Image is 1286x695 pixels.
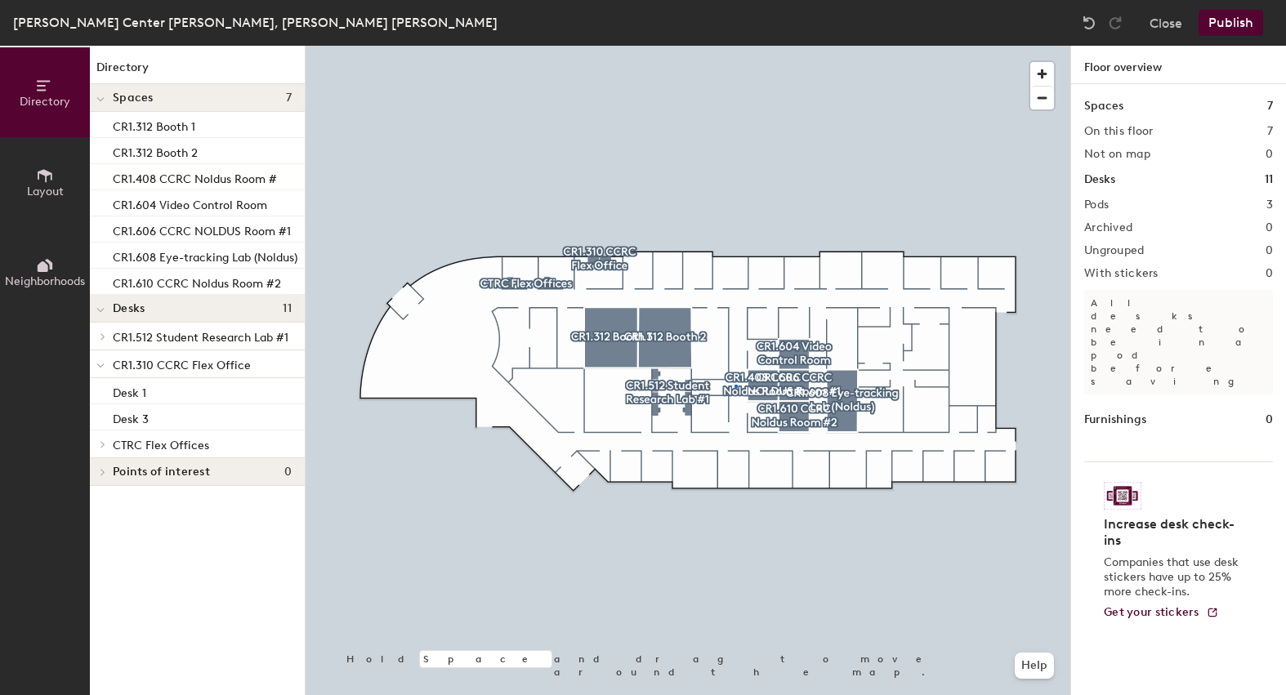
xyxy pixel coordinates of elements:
[1265,171,1273,189] h1: 11
[113,141,198,160] p: CR1.312 Booth 2
[1084,198,1109,212] h2: Pods
[1150,10,1182,36] button: Close
[284,466,292,479] span: 0
[113,246,297,265] p: CR1.608 Eye-tracking Lab (Noldus)
[1084,290,1273,394] p: All desks need to be in a pod before saving
[113,408,149,426] p: Desk 3
[1199,10,1263,36] button: Publish
[1266,267,1273,280] h2: 0
[113,359,251,372] span: CR1.310 CCRC Flex Office
[113,439,209,452] span: CTRC Flex Offices
[1081,15,1097,31] img: Undo
[1266,148,1273,161] h2: 0
[1084,411,1146,429] h1: Furnishings
[20,95,70,109] span: Directory
[286,91,292,105] span: 7
[1266,244,1273,257] h2: 0
[1015,653,1054,679] button: Help
[1266,221,1273,234] h2: 0
[1267,125,1273,138] h2: 7
[1084,221,1132,234] h2: Archived
[1107,15,1123,31] img: Redo
[1084,171,1115,189] h1: Desks
[1104,482,1141,510] img: Sticker logo
[113,331,288,345] span: CR1.512 Student Research Lab #1
[113,194,267,212] p: CR1.604 Video Control Room
[113,220,291,238] p: CR1.606 CCRC NOLDUS Room #1
[283,302,292,315] span: 11
[1267,97,1273,115] h1: 7
[1084,267,1159,280] h2: With stickers
[113,91,154,105] span: Spaces
[27,185,64,198] span: Layout
[1084,244,1145,257] h2: Ungrouped
[90,59,305,84] h1: Directory
[5,274,85,288] span: Neighborhoods
[1084,148,1150,161] h2: Not on map
[113,272,281,291] p: CR1.610 CCRC Noldus Room #2
[1104,555,1244,599] p: Companies that use desk stickers have up to 25% more check-ins.
[1266,198,1273,212] h2: 3
[1084,125,1154,138] h2: On this floor
[113,115,195,134] p: CR1.312 Booth 1
[1104,516,1244,549] h4: Increase desk check-ins
[113,167,277,186] p: CR1.408 CCRC Noldus Room #
[1071,46,1286,84] h1: Floor overview
[1266,411,1273,429] h1: 0
[113,466,210,479] span: Points of interest
[13,12,498,33] div: [PERSON_NAME] Center [PERSON_NAME], [PERSON_NAME] [PERSON_NAME]
[1084,97,1123,115] h1: Spaces
[1104,606,1219,620] a: Get your stickers
[113,381,146,400] p: Desk 1
[113,302,145,315] span: Desks
[1104,605,1199,619] span: Get your stickers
